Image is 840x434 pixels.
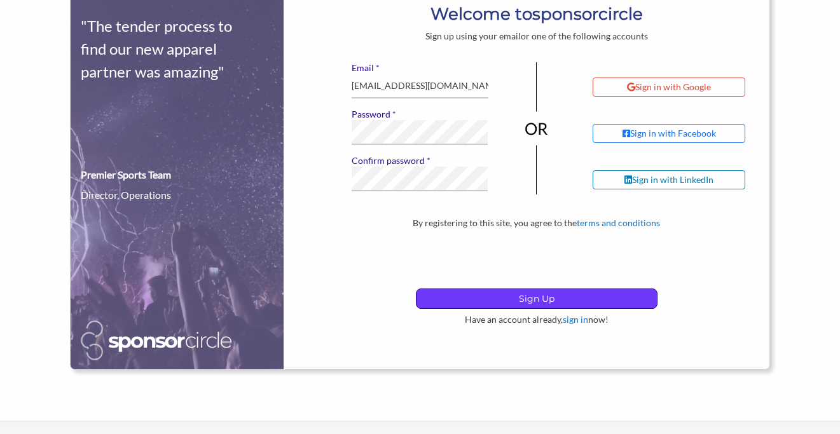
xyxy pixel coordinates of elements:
span: or one of the following accounts [521,31,648,41]
div: Sign up using your email [303,31,769,42]
div: Sign in with Google [627,81,711,93]
b: sponsor [532,4,598,24]
button: Sign Up [416,288,658,309]
img: or-divider-vertical-04be836281eac2ff1e2d8b3dc99963adb0027f4cd6cf8dbd6b945673e6b3c68b.png [525,62,549,194]
div: "The tender process to find our new apparel partner was amazing" [81,15,232,83]
label: Email [352,62,488,74]
a: Sign in with LinkedIn [593,170,759,189]
a: sign in [563,314,588,325]
div: Director, Operations [81,187,171,203]
div: Sign in with LinkedIn [624,174,713,186]
input: user@example.com [352,74,488,98]
img: Sponsor Circle Logo [81,320,232,360]
div: By registering to this site, you agree to the Have an account already, now! [303,217,769,325]
a: terms and conditions [577,217,660,228]
label: Password [352,109,488,120]
div: Premier Sports Team [81,167,171,182]
h1: Welcome to circle [303,3,769,25]
a: Sign in with Facebook [593,124,759,143]
div: Sign in with Facebook [623,128,716,139]
a: Sign in with Google [593,78,759,97]
label: Confirm password [352,155,488,166]
p: Sign Up [417,289,657,308]
iframe: reCAPTCHA [440,234,633,283]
